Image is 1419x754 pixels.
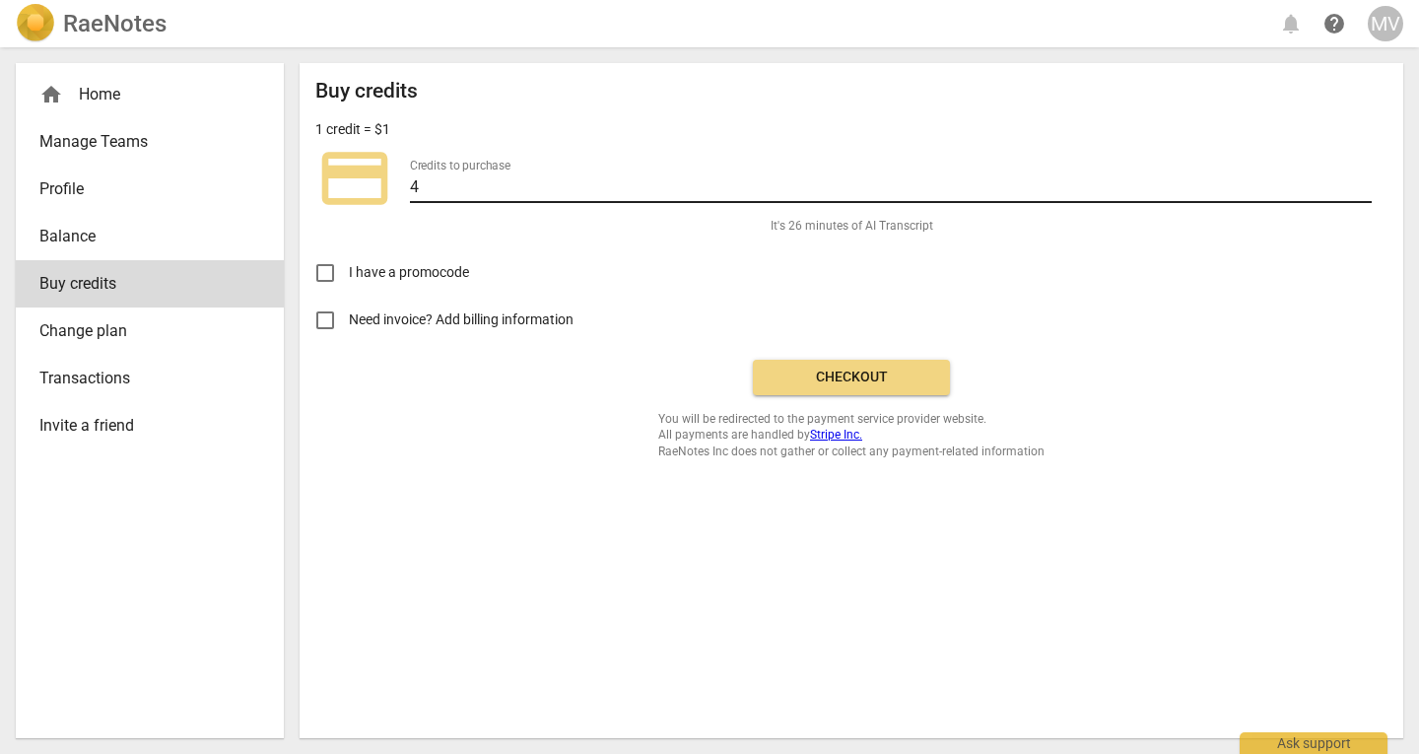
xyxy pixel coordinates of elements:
h2: Buy credits [315,79,418,103]
a: Stripe Inc. [810,428,862,442]
div: Home [39,83,244,106]
button: Checkout [753,360,950,395]
span: Change plan [39,319,244,343]
span: Manage Teams [39,130,244,154]
a: Help [1317,6,1352,41]
button: MV [1368,6,1403,41]
span: It's 26 minutes of AI Transcript [771,218,933,235]
a: LogoRaeNotes [16,4,167,43]
span: Transactions [39,367,244,390]
a: Manage Teams [16,118,284,166]
span: Checkout [769,368,934,387]
span: Buy credits [39,272,244,296]
span: help [1322,12,1346,35]
span: You will be redirected to the payment service provider website. All payments are handled by RaeNo... [658,411,1045,460]
span: Profile [39,177,244,201]
label: Credits to purchase [410,160,510,171]
span: credit_card [315,139,394,218]
span: Need invoice? Add billing information [349,309,576,330]
div: Ask support [1240,732,1387,754]
a: Invite a friend [16,402,284,449]
h2: RaeNotes [63,10,167,37]
a: Change plan [16,308,284,355]
span: home [39,83,63,106]
span: I have a promocode [349,262,469,283]
p: 1 credit = $1 [315,119,390,140]
span: Balance [39,225,244,248]
a: Buy credits [16,260,284,308]
div: Home [16,71,284,118]
a: Profile [16,166,284,213]
img: Logo [16,4,55,43]
span: Invite a friend [39,414,244,438]
a: Balance [16,213,284,260]
a: Transactions [16,355,284,402]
